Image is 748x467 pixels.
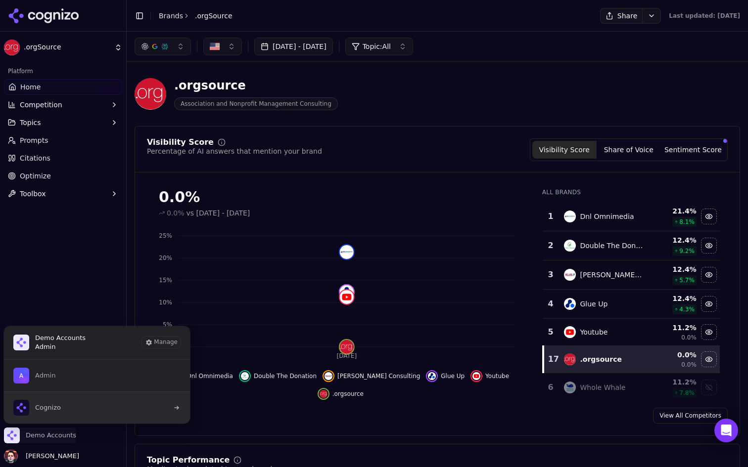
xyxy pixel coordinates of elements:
div: 0.0 % [652,350,697,360]
span: 9.2 % [679,247,695,255]
button: Sentiment Score [661,141,725,159]
div: 11.2 % [652,377,697,387]
span: 5.7 % [679,276,695,284]
div: 12.4 % [652,294,697,303]
span: [PERSON_NAME] [22,452,79,461]
img: Admin [13,368,29,383]
span: Toolbox [20,189,46,199]
button: Hide youtube data [701,324,717,340]
button: Manage [142,337,181,348]
span: Association and Nonprofit Management Consulting [174,97,338,110]
span: .orgSource [195,11,233,21]
div: Topic Performance [147,456,230,464]
span: 0.0% [681,334,697,341]
img: glue up [340,285,354,299]
tspan: 20% [159,255,172,261]
button: Visibility Score [532,141,597,159]
div: Platform [4,63,122,79]
button: Open user button [4,449,79,463]
button: Hide heller consulting data [323,370,420,382]
img: .orgSource [4,40,20,55]
div: Percentage of AI answers that mention your brand [147,146,322,156]
span: Admin [35,342,86,351]
img: .orgSource [135,78,166,110]
img: .orgsource [564,353,576,365]
img: youtube [472,372,480,380]
span: Admin [35,371,55,380]
img: US [210,42,220,51]
div: All Brands [542,188,720,196]
tspan: 15% [159,277,172,284]
img: heller consulting [564,269,576,281]
div: 1 [547,211,555,222]
span: Glue Up [441,372,465,380]
img: glue up [564,298,576,310]
div: 12.4 % [652,235,697,245]
button: Hide .orgsource data [701,351,717,367]
div: 3 [547,269,555,281]
tspan: 5% [163,321,172,328]
img: dnl omnimedia [564,211,576,222]
div: 0.0% [159,188,522,206]
button: Share [600,8,642,24]
div: Double The Donation [580,241,644,251]
button: Share of Voice [597,141,661,159]
img: Demo Accounts [13,335,29,350]
tspan: [DATE] [337,352,357,359]
span: Competition [20,100,62,110]
img: glue up [428,372,436,380]
div: Whole Whale [580,382,625,392]
div: Demo Accounts is active [4,326,190,424]
nav: breadcrumb [159,11,233,21]
span: .orgsource [332,390,364,398]
img: dnl omnimedia [340,245,354,259]
img: double the donation [564,240,576,252]
span: 0.0% [681,361,697,369]
div: Youtube [580,327,608,337]
button: [DATE] - [DATE] [254,38,333,55]
img: Cognizo [13,400,29,416]
button: Hide double the donation data [239,370,317,382]
button: Hide youtube data [470,370,509,382]
div: [PERSON_NAME] Consulting [580,270,644,280]
img: youtube [564,326,576,338]
span: Youtube [485,372,509,380]
span: Double The Donation [254,372,317,380]
span: Dnl Omnimedia [187,372,233,380]
img: .orgsource [340,340,354,354]
button: Show whole whale data [701,380,717,395]
div: 2 [547,240,555,252]
div: Last updated: [DATE] [669,12,740,20]
button: Hide glue up data [426,370,465,382]
button: Hide double the donation data [701,238,717,254]
div: 4 [547,298,555,310]
tspan: 10% [159,299,172,306]
span: Topic: All [363,42,391,51]
div: 12.4 % [652,264,697,274]
button: Hide .orgsource data [318,388,364,400]
button: Hide dnl omnimedia data [172,370,233,382]
img: youtube [340,290,354,304]
span: .orgSource [24,43,110,52]
img: Demo Accounts [4,427,20,443]
img: whole whale [564,382,576,393]
span: Home [20,82,41,92]
div: List of all organization memberships [3,359,190,424]
span: Prompts [20,135,48,145]
span: 7.8 % [679,389,695,397]
span: Topics [20,118,41,127]
div: .orgsource [174,78,338,93]
div: .orgsource [580,354,621,364]
div: 5 [547,326,555,338]
span: Demo Accounts [26,431,76,440]
span: 0.0% [167,208,185,218]
a: View All Competitors [653,408,728,424]
div: 11.2 % [652,323,697,333]
span: Optimize [20,171,51,181]
div: 21.4 % [652,206,697,216]
button: Hide glue up data [701,296,717,312]
a: Brands [159,12,183,20]
span: Cognizo [35,403,61,412]
img: Deniz Ozcan [4,449,18,463]
button: Hide heller consulting data [701,267,717,283]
